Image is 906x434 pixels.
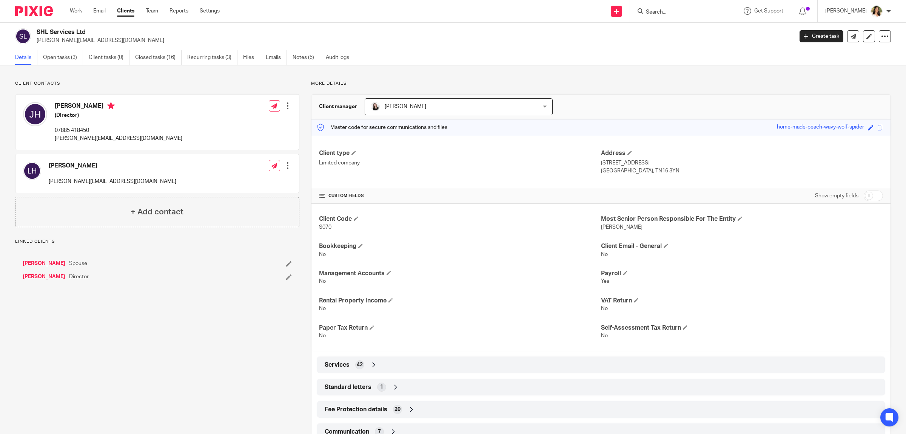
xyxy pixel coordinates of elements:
h4: Payroll [601,270,883,277]
p: [PERSON_NAME][EMAIL_ADDRESS][DOMAIN_NAME] [37,37,788,44]
h4: [PERSON_NAME] [55,102,182,112]
a: Recurring tasks (3) [187,50,237,65]
img: HR%20Andrew%20Price_Molly_Poppy%20Jakes%20Photography-7.jpg [371,102,380,111]
h4: Most Senior Person Responsible For The Entity [601,215,883,223]
a: Details [15,50,37,65]
h4: + Add contact [131,206,183,218]
h3: Client manager [319,103,357,110]
a: Files [243,50,260,65]
p: [GEOGRAPHIC_DATA], TN16 3YN [601,167,883,175]
a: [PERSON_NAME] [23,273,65,281]
a: Team [146,7,158,15]
span: 1 [380,383,383,391]
span: Fee Protection details [325,406,387,414]
div: home-made-peach-wavy-wolf-spider [777,123,864,132]
a: Audit logs [326,50,355,65]
h4: Client Code [319,215,601,223]
span: 20 [394,406,401,413]
a: Notes (5) [293,50,320,65]
span: S070 [319,225,331,230]
p: [PERSON_NAME] [825,7,867,15]
p: More details [311,81,891,87]
h4: CUSTOM FIELDS [319,193,601,199]
span: 42 [357,361,363,369]
span: Spouse [69,260,87,267]
h5: (Director) [55,112,182,119]
h4: Bookkeeping [319,242,601,250]
p: Limited company [319,159,601,167]
h4: Client type [319,149,601,157]
a: Work [70,7,82,15]
span: No [601,333,608,338]
img: High%20Res%20Andrew%20Price%20Accountants_Poppy%20Jakes%20photography-1153.jpg [871,5,883,17]
input: Search [645,9,713,16]
p: [PERSON_NAME][EMAIL_ADDRESS][DOMAIN_NAME] [49,178,176,185]
a: Clients [117,7,134,15]
h4: Management Accounts [319,270,601,277]
span: Director [69,273,89,281]
p: [PERSON_NAME][EMAIL_ADDRESS][DOMAIN_NAME] [55,135,182,142]
p: Client contacts [15,81,299,87]
img: svg%3E [23,102,47,126]
a: Open tasks (3) [43,50,83,65]
h4: [PERSON_NAME] [49,162,176,170]
p: Linked clients [15,239,299,245]
a: [PERSON_NAME] [23,260,65,267]
a: Client tasks (0) [89,50,129,65]
span: Yes [601,279,609,284]
h4: Address [601,149,883,157]
p: [STREET_ADDRESS] [601,159,883,167]
p: 07885 418450 [55,127,182,134]
span: No [601,306,608,311]
i: Primary [107,102,115,110]
span: No [319,306,326,311]
img: Pixie [15,6,53,16]
span: [PERSON_NAME] [601,225,643,230]
span: Get Support [754,8,783,14]
img: svg%3E [15,28,31,44]
span: No [601,252,608,257]
span: No [319,279,326,284]
p: Master code for secure communications and files [317,124,447,131]
a: Reports [169,7,188,15]
a: Closed tasks (16) [135,50,182,65]
h2: SHL Services Ltd [37,28,638,36]
h4: Self-Assessment Tax Return [601,324,883,332]
label: Show empty fields [815,192,858,200]
span: Standard letters [325,383,371,391]
h4: Rental Property Income [319,297,601,305]
h4: Client Email - General [601,242,883,250]
h4: Paper Tax Return [319,324,601,332]
a: Email [93,7,106,15]
span: [PERSON_NAME] [385,104,426,109]
span: No [319,252,326,257]
a: Create task [800,30,843,42]
a: Settings [200,7,220,15]
img: svg%3E [23,162,41,180]
span: No [319,333,326,338]
a: Emails [266,50,287,65]
span: Services [325,361,350,369]
h4: VAT Return [601,297,883,305]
